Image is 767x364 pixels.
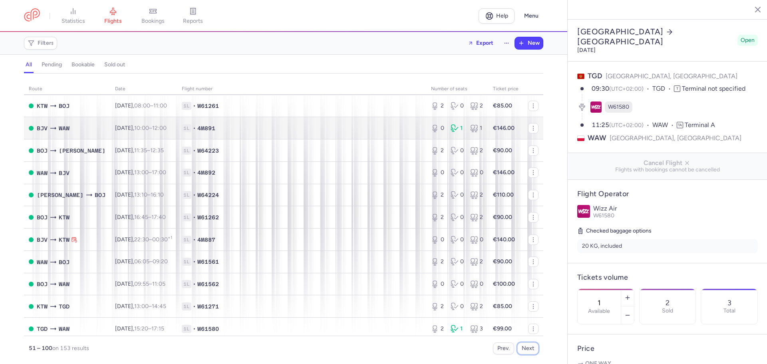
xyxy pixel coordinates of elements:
span: OPEN [29,304,34,309]
strong: €100.00 [493,280,515,287]
span: (UTC+02:00) [609,86,644,92]
span: W61271 [197,302,219,310]
span: Bourgas, Burgas, Bulgaria [59,258,70,267]
button: Next [517,342,538,354]
span: Golubovci, Podgorica, Montenegro [37,324,48,333]
figure: W6 airline logo [590,101,602,113]
span: – [134,169,166,176]
span: Bourgas, Burgas, Bulgaria [59,101,70,110]
p: 3 [727,299,731,307]
h4: bookable [72,61,95,68]
time: 12:00 [152,125,167,131]
span: W64224 [197,191,219,199]
span: • [193,258,196,266]
span: • [193,213,196,221]
span: – [134,125,167,131]
time: 11:05 [152,280,165,287]
th: Flight number [177,83,426,95]
div: 0 [451,191,464,199]
time: 11:25 [592,121,609,129]
time: [DATE] [577,47,596,54]
time: 13:00 [134,169,149,176]
span: • [193,325,196,333]
div: 2 [431,213,444,221]
span: 1L [182,236,191,244]
span: OPEN [29,126,34,131]
div: 2 [431,302,444,310]
a: statistics [53,7,93,25]
span: OPEN [29,170,34,175]
span: Export [476,40,493,46]
span: OPEN [29,103,34,108]
span: Frederic Chopin, Warsaw, Poland [59,124,70,133]
span: Open [741,36,755,44]
span: Terminal A [685,121,715,129]
span: [DATE], [115,303,166,310]
button: Menu [519,8,543,24]
div: 0 [451,258,464,266]
span: Terminal not specified [682,85,745,92]
div: 2 [431,191,444,199]
div: 3 [470,325,483,333]
time: 22:30 [134,236,149,243]
span: 1L [182,258,191,266]
span: 1L [182,147,191,155]
span: – [134,303,166,310]
h2: [GEOGRAPHIC_DATA] [GEOGRAPHIC_DATA] [577,27,734,47]
span: W61580 [197,325,219,333]
span: – [134,147,164,154]
div: 0 [431,124,444,132]
span: [GEOGRAPHIC_DATA], [GEOGRAPHIC_DATA] [610,133,741,143]
img: Wizz Air logo [577,205,590,218]
span: Lublin Airport, Lublin, Poland [59,146,105,155]
time: 08:00 [134,102,150,109]
h4: all [26,61,32,68]
time: 06:05 [134,258,149,265]
span: OPEN [29,326,34,331]
span: TGD [652,84,674,93]
span: – [134,102,167,109]
p: 2 [666,299,670,307]
div: 2 [431,102,444,110]
span: flights [104,18,122,25]
span: Cancel Flight [574,159,761,167]
h4: Tickets volume [577,273,758,282]
button: New [515,37,543,49]
button: Prev. [493,342,514,354]
div: 0 [451,280,464,288]
span: OPEN [29,237,34,242]
label: Available [588,308,610,314]
strong: €110.00 [493,191,514,198]
span: WAW [588,133,606,143]
time: 17:00 [152,169,166,176]
span: 4M887 [197,236,215,244]
span: Flights with bookings cannot be cancelled [574,167,761,173]
span: • [193,147,196,155]
span: OPEN [29,148,34,153]
span: 1L [182,302,191,310]
strong: €99.00 [493,325,512,332]
span: [DATE], [115,125,167,131]
span: 1L [182,169,191,177]
div: 1 [470,124,483,132]
th: route [24,83,110,95]
button: Filters [24,37,57,49]
span: 1L [182,325,191,333]
span: W61580 [593,212,614,219]
span: – [134,214,166,221]
strong: €85.00 [493,303,512,310]
span: 4M892 [197,169,215,177]
span: – [134,325,164,332]
span: Pyrzowice, Katowice, Poland [59,213,70,222]
span: – [134,191,164,198]
span: Golubovci, Podgorica, Montenegro [59,302,70,311]
div: 0 [470,169,483,177]
h4: sold out [104,61,125,68]
time: 14:45 [152,303,166,310]
div: 0 [451,302,464,310]
span: • [193,169,196,177]
span: Frederic Chopin, Warsaw, Poland [37,258,48,267]
span: on 153 results [52,345,89,352]
span: [DATE], [115,280,165,287]
strong: €146.00 [493,125,515,131]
